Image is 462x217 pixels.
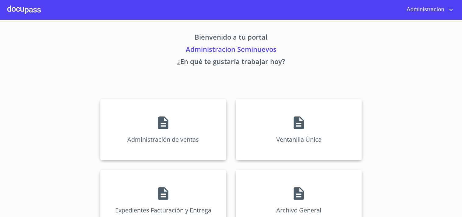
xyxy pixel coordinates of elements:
p: Bienvenido a tu portal [44,32,419,44]
p: Archivo General [276,206,321,214]
p: Administracion Seminuevos [44,44,419,56]
p: Administración de ventas [127,135,199,144]
p: ¿En qué te gustaría trabajar hoy? [44,56,419,69]
span: Administracion [402,5,447,15]
button: account of current user [402,5,455,15]
p: Expedientes Facturación y Entrega [115,206,211,214]
p: Ventanilla Única [276,135,322,144]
